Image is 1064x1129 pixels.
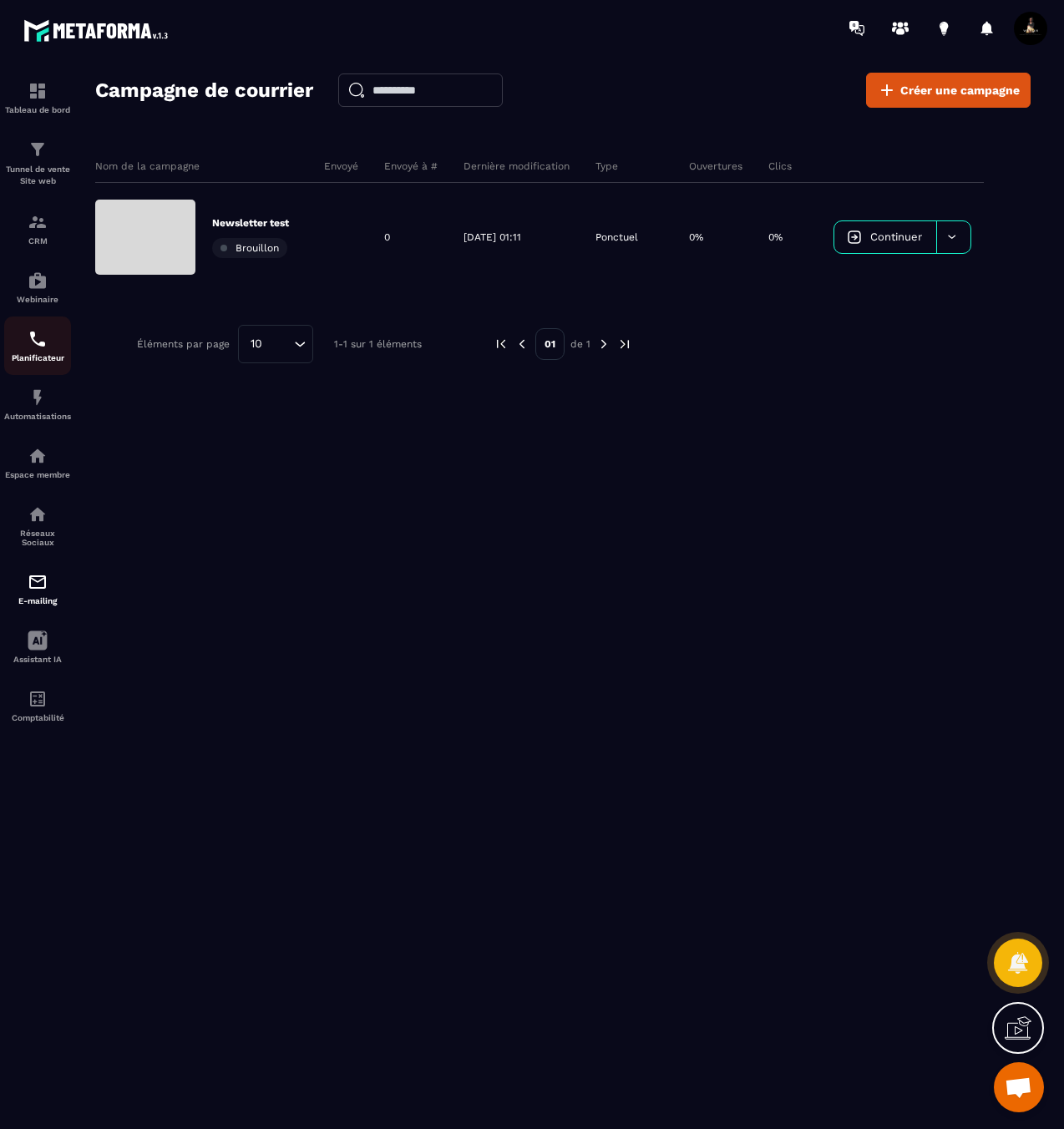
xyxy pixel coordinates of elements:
[535,328,565,360] p: 01
[212,216,289,230] p: Newsletter test
[900,82,1020,99] span: Créer une campagne
[596,337,611,352] img: next
[4,596,71,605] p: E-mailing
[95,73,313,107] h2: Campagne de courrier
[4,433,71,492] a: automationsautomationsEspace membre
[236,242,279,254] span: Brouillon
[4,375,71,433] a: automationsautomationsAutomatisations
[4,316,71,375] a: schedulerschedulerPlanificateur
[4,470,71,479] p: Espace membre
[768,230,783,244] p: 0%
[4,68,71,127] a: formationformationTableau de bord
[4,412,71,421] p: Automatisations
[570,337,590,351] p: de 1
[28,387,48,408] img: automations
[4,492,71,559] a: social-networksocial-networkRéseaux Sociaux
[4,236,71,246] p: CRM
[689,230,703,244] p: 0%
[847,230,862,245] img: icon
[4,529,71,547] p: Réseaux Sociaux
[4,127,71,200] a: formationformationTunnel de vente Site web
[238,325,313,363] div: Search for option
[28,81,48,101] img: formation
[4,164,71,187] p: Tunnel de vente Site web
[268,335,290,353] input: Search for option
[866,73,1031,108] a: Créer une campagne
[4,200,71,258] a: formationformationCRM
[137,338,230,350] p: Éléments par page
[28,271,48,291] img: automations
[4,618,71,676] a: Assistant IA
[617,337,632,352] img: next
[595,159,618,173] p: Type
[28,446,48,466] img: automations
[4,105,71,114] p: Tableau de bord
[464,230,521,244] p: [DATE] 01:11
[28,572,48,592] img: email
[324,159,358,173] p: Envoyé
[28,689,48,709] img: accountant
[4,713,71,722] p: Comptabilité
[384,230,390,244] p: 0
[245,335,268,353] span: 10
[4,676,71,735] a: accountantaccountantComptabilité
[4,258,71,316] a: automationsautomationsWebinaire
[689,159,742,173] p: Ouvertures
[514,337,529,352] img: prev
[768,159,792,173] p: Clics
[464,159,570,173] p: Dernière modification
[384,159,438,173] p: Envoyé à #
[4,559,71,618] a: emailemailE-mailing
[994,1062,1044,1112] div: Ouvrir le chat
[334,338,422,350] p: 1-1 sur 1 éléments
[95,159,200,173] p: Nom de la campagne
[28,329,48,349] img: scheduler
[23,15,174,46] img: logo
[494,337,509,352] img: prev
[28,504,48,524] img: social-network
[870,230,922,243] span: Continuer
[28,212,48,232] img: formation
[834,221,936,253] a: Continuer
[28,139,48,159] img: formation
[595,230,638,244] p: Ponctuel
[4,295,71,304] p: Webinaire
[4,353,71,362] p: Planificateur
[4,655,71,664] p: Assistant IA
